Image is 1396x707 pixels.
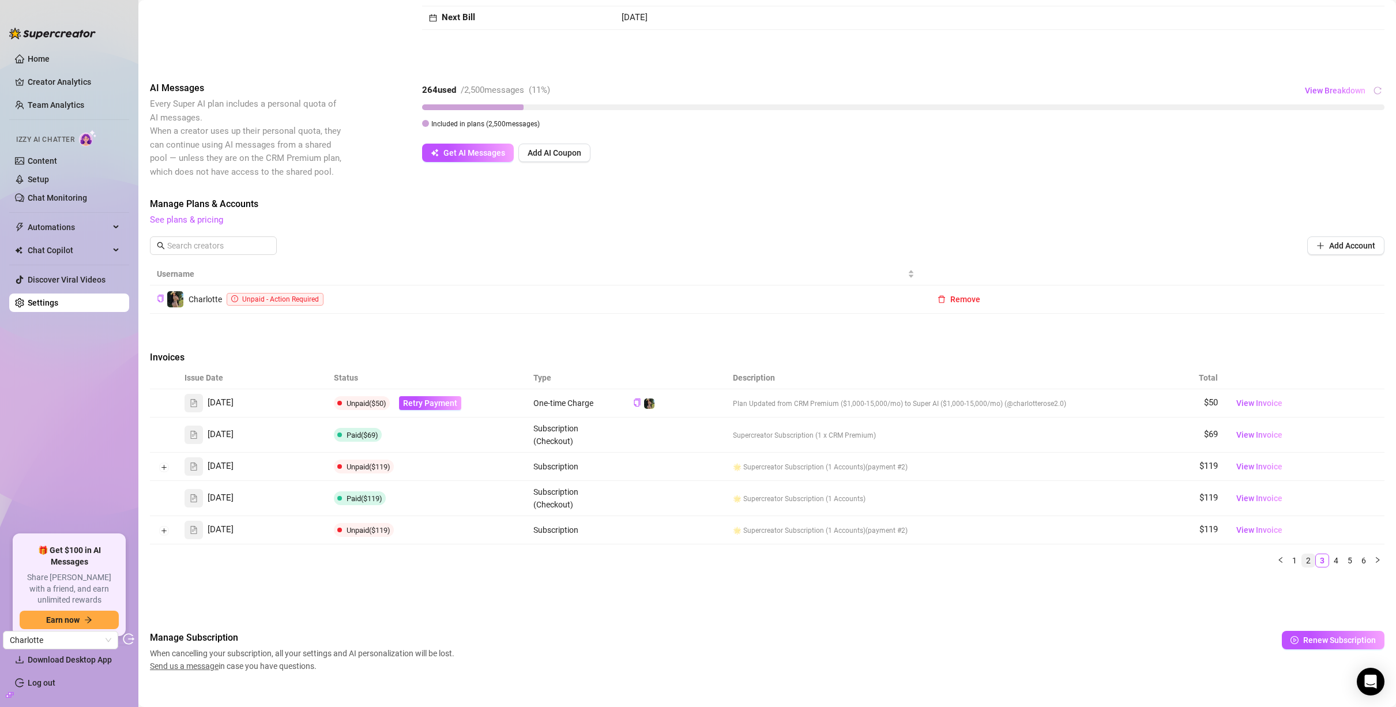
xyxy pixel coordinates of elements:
li: 2 [1301,554,1315,567]
span: Download Desktop App [28,655,112,664]
a: Setup [28,175,49,184]
a: 2 [1302,554,1315,567]
th: Username [150,263,921,285]
span: reload [1374,87,1382,95]
span: $119 [1199,492,1218,503]
span: $119 [1199,524,1218,535]
span: [DATE] [208,491,234,505]
a: View Invoice [1232,460,1287,473]
span: (payment #2) [866,463,908,471]
a: 5 [1344,554,1356,567]
th: Description [726,367,1125,389]
button: Add AI Coupon [518,144,590,162]
a: Chat Monitoring [28,193,87,202]
th: Type [526,367,626,389]
span: build [6,691,14,699]
th: Status [327,367,526,389]
span: ( 11 %) [529,85,550,95]
span: Add AI Coupon [528,148,581,157]
a: Discover Viral Videos [28,275,106,284]
span: Paid ($119) [347,494,382,503]
li: Next Page [1371,554,1384,567]
li: 1 [1288,554,1301,567]
span: play-circle [1290,636,1299,644]
span: Get AI Messages [443,148,505,157]
a: 6 [1357,554,1370,567]
img: logo-BBDzfeDw.svg [9,28,96,39]
span: file-text [190,431,198,439]
span: 🌟 Supercreator Subscription (1 Accounts) [733,463,866,471]
button: Remove [928,290,989,309]
button: View Breakdown [1304,81,1366,100]
span: [DATE] [622,12,648,22]
li: 5 [1343,554,1357,567]
span: One-time Charge [533,398,593,408]
span: left [1277,556,1284,563]
button: Earn nowarrow-right [20,611,119,629]
a: Team Analytics [28,100,84,110]
span: Manage Subscription [150,631,458,645]
span: file-text [190,526,198,534]
a: Content [28,156,57,166]
a: View Invoice [1232,491,1287,505]
span: When cancelling your subscription, all your settings and AI personalization will be lost. in case... [150,647,458,672]
span: Izzy AI Chatter [16,134,74,145]
a: 1 [1288,554,1301,567]
button: Renew Subscription [1282,631,1384,649]
span: View Invoice [1236,524,1282,536]
span: [DATE] [208,523,234,537]
span: right [1374,556,1381,563]
span: $119 [1199,461,1218,471]
span: Username [157,268,905,280]
span: exclamation-circle [231,295,238,302]
span: Automations [28,218,110,236]
span: Supercreator Subscription (1 x CRM Premium) [733,431,876,439]
a: View Invoice [1232,396,1287,410]
button: Copy Creator ID [157,295,164,303]
span: arrow-right [84,616,92,624]
button: Expand row [159,526,168,535]
button: Add Account [1307,236,1384,255]
input: Search creators [167,239,261,252]
span: Share [PERSON_NAME] with a friend, and earn unlimited rewards [20,572,119,606]
button: left [1274,554,1288,567]
button: Copy Creator ID [633,398,641,407]
a: Settings [28,298,58,307]
span: Unpaid ($119) [347,462,390,471]
span: calendar [429,14,437,22]
span: logout [123,633,134,645]
span: Unpaid ($50) [347,399,386,408]
span: Subscription (Checkout) [533,487,578,509]
a: 4 [1330,554,1342,567]
span: [DATE] [208,428,234,442]
th: Total [1125,367,1225,389]
span: thunderbolt [15,223,24,232]
th: Issue Date [178,367,327,389]
a: Creator Analytics [28,73,120,91]
span: 🌟 Supercreator Subscription (1 Accounts) [733,527,866,535]
img: Chat Copilot [15,246,22,254]
span: Charlotte [189,295,222,304]
span: Every Super AI plan includes a personal quota of AI messages. When a creator uses up their person... [150,99,341,177]
span: copy [633,398,641,406]
a: See plans & pricing [150,215,223,225]
span: AI Messages [150,81,344,95]
img: Charlotte [167,291,183,307]
span: Subscription [533,462,578,471]
span: Subscription (Checkout) [533,424,578,446]
span: View Invoice [1236,460,1282,473]
span: [DATE] [208,460,234,473]
span: search [157,242,165,250]
img: AI Chatter [79,130,97,146]
li: Previous Page [1274,554,1288,567]
span: $50 [1204,397,1218,408]
span: Add Account [1329,241,1375,250]
li: 6 [1357,554,1371,567]
span: Charlotte [10,631,111,649]
li: 4 [1329,554,1343,567]
button: Retry Payment [399,396,461,410]
span: delete [938,295,946,303]
a: Home [28,54,50,63]
span: $69 [1204,429,1218,439]
span: Unpaid ($119) [347,526,390,535]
